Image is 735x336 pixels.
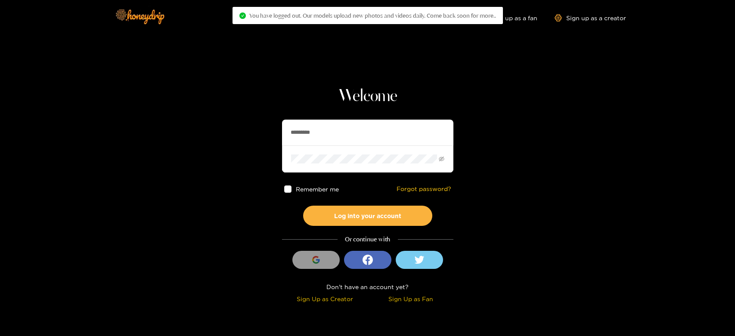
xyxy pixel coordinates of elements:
[282,234,453,244] div: Or continue with
[303,206,432,226] button: Log into your account
[239,12,246,19] span: check-circle
[439,156,444,162] span: eye-invisible
[555,14,626,22] a: Sign up as a creator
[249,12,496,19] span: You have logged out. Our models upload new photos and videos daily. Come back soon for more..
[370,294,451,304] div: Sign Up as Fan
[478,14,537,22] a: Sign up as a fan
[284,294,366,304] div: Sign Up as Creator
[397,185,451,193] a: Forgot password?
[282,282,453,292] div: Don't have an account yet?
[282,86,453,107] h1: Welcome
[295,186,338,192] span: Remember me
